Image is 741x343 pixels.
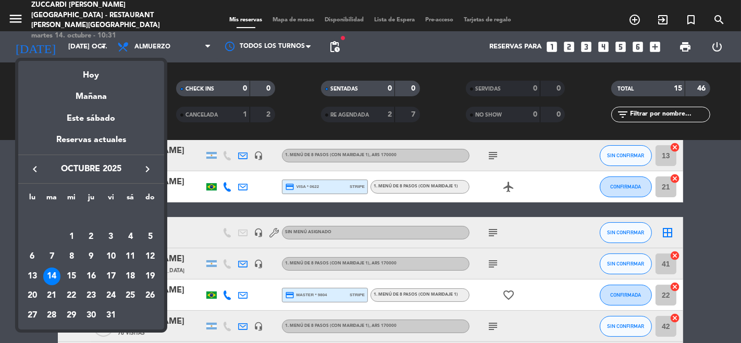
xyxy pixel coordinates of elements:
td: 30 de octubre de 2025 [81,306,101,325]
div: 17 [102,268,120,285]
div: 12 [141,248,159,265]
th: domingo [140,192,160,208]
div: Hoy [18,61,164,82]
div: 23 [82,287,100,304]
div: 1 [63,228,80,246]
td: 28 de octubre de 2025 [42,306,62,325]
div: 5 [141,228,159,246]
td: 31 de octubre de 2025 [101,306,121,325]
td: 27 de octubre de 2025 [22,306,42,325]
td: OCT. [22,208,160,227]
td: 1 de octubre de 2025 [61,227,81,247]
td: 17 de octubre de 2025 [101,266,121,286]
span: octubre 2025 [44,162,138,176]
div: 16 [82,268,100,285]
div: 8 [63,248,80,265]
th: viernes [101,192,121,208]
th: sábado [120,192,140,208]
div: Mañana [18,82,164,104]
td: 23 de octubre de 2025 [81,286,101,306]
div: 14 [43,268,61,285]
td: 8 de octubre de 2025 [61,247,81,266]
div: 13 [23,268,41,285]
div: 11 [121,248,139,265]
td: 3 de octubre de 2025 [101,227,121,247]
div: 15 [63,268,80,285]
td: 11 de octubre de 2025 [120,247,140,266]
div: 22 [63,287,80,304]
td: 22 de octubre de 2025 [61,286,81,306]
th: jueves [81,192,101,208]
div: 28 [43,307,61,324]
td: 12 de octubre de 2025 [140,247,160,266]
td: 14 de octubre de 2025 [42,266,62,286]
div: 24 [102,287,120,304]
td: 2 de octubre de 2025 [81,227,101,247]
td: 10 de octubre de 2025 [101,247,121,266]
div: 18 [121,268,139,285]
div: Reservas actuales [18,133,164,155]
div: 26 [141,287,159,304]
td: 6 de octubre de 2025 [22,247,42,266]
td: 9 de octubre de 2025 [81,247,101,266]
button: keyboard_arrow_left [26,162,44,176]
div: 7 [43,248,61,265]
td: 16 de octubre de 2025 [81,266,101,286]
i: keyboard_arrow_right [141,163,154,175]
td: 20 de octubre de 2025 [22,286,42,306]
td: 26 de octubre de 2025 [140,286,160,306]
td: 7 de octubre de 2025 [42,247,62,266]
div: 10 [102,248,120,265]
th: lunes [22,192,42,208]
div: 29 [63,307,80,324]
button: keyboard_arrow_right [138,162,157,176]
td: 29 de octubre de 2025 [61,306,81,325]
td: 13 de octubre de 2025 [22,266,42,286]
td: 19 de octubre de 2025 [140,266,160,286]
div: 4 [121,228,139,246]
div: 25 [121,287,139,304]
td: 4 de octubre de 2025 [120,227,140,247]
div: 27 [23,307,41,324]
div: 20 [23,287,41,304]
td: 24 de octubre de 2025 [101,286,121,306]
th: martes [42,192,62,208]
div: 2 [82,228,100,246]
div: 3 [102,228,120,246]
div: 31 [102,307,120,324]
td: 5 de octubre de 2025 [140,227,160,247]
td: 21 de octubre de 2025 [42,286,62,306]
div: 6 [23,248,41,265]
i: keyboard_arrow_left [29,163,41,175]
div: Este sábado [18,104,164,133]
div: 19 [141,268,159,285]
td: 25 de octubre de 2025 [120,286,140,306]
th: miércoles [61,192,81,208]
div: 30 [82,307,100,324]
td: 18 de octubre de 2025 [120,266,140,286]
td: 15 de octubre de 2025 [61,266,81,286]
div: 21 [43,287,61,304]
div: 9 [82,248,100,265]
